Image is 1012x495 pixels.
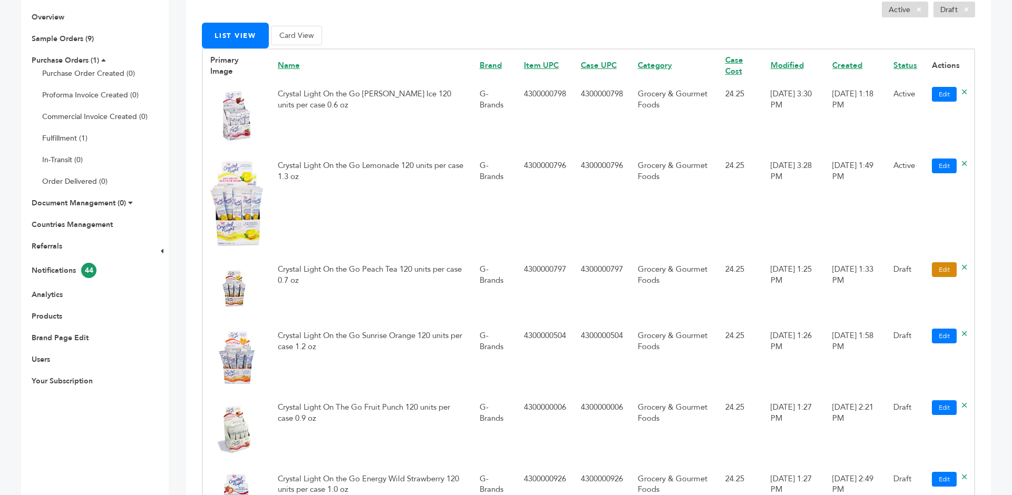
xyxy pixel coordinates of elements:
[573,395,630,467] td: 4300000006
[825,153,886,257] td: [DATE] 1:49 PM
[32,290,63,300] a: Analytics
[763,153,825,257] td: [DATE] 3:28 PM
[271,26,322,45] button: Card View
[210,90,263,142] img: No Image
[825,395,886,467] td: [DATE] 2:21 PM
[893,60,917,71] a: Status
[42,155,83,165] a: In-Transit (0)
[81,263,96,278] span: 44
[932,262,957,277] a: Edit
[932,472,957,487] a: Edit
[32,311,62,321] a: Products
[718,395,763,467] td: 24.25
[210,403,263,456] img: No Image
[832,60,862,71] a: Created
[278,60,300,71] a: Name
[910,3,928,16] span: ×
[886,395,925,467] td: Draft
[517,395,573,467] td: 4300000006
[270,395,472,467] td: Crystal Light On The Go Fruit Punch 120 units per case 0.9 oz
[573,153,630,257] td: 4300000796
[886,82,925,153] td: Active
[270,153,472,257] td: Crystal Light On the Go Lemonade 120 units per case 1.3 oz
[480,60,502,71] a: Brand
[771,60,804,71] a: Modified
[32,220,113,230] a: Countries Management
[630,153,718,257] td: Grocery & Gourmet Foods
[42,90,139,100] a: Proforma Invoice Created (0)
[932,159,957,173] a: Edit
[718,82,763,153] td: 24.25
[32,55,99,65] a: Purchase Orders (1)
[825,82,886,153] td: [DATE] 1:18 PM
[202,23,269,48] button: List View
[932,87,957,102] a: Edit
[933,2,975,17] li: Draft
[270,323,472,395] td: Crystal Light On the Go Sunrise Orange 120 units per case 1.2 oz
[517,82,573,153] td: 4300000798
[472,153,517,257] td: G-Brands
[763,323,825,395] td: [DATE] 1:26 PM
[32,376,93,386] a: Your Subscription
[270,82,472,153] td: Crystal Light On the Go [PERSON_NAME] Ice 120 units per case 0.6 oz
[472,82,517,153] td: G-Brands
[32,198,126,208] a: Document Management (0)
[581,60,617,71] a: Case UPC
[638,60,672,71] a: Category
[958,3,975,16] span: ×
[42,112,148,122] a: Commercial Invoice Created (0)
[925,49,975,82] th: Actions
[42,133,87,143] a: Fulfillment (1)
[886,153,925,257] td: Active
[517,257,573,323] td: 4300000797
[725,55,743,76] a: Case Cost
[517,323,573,395] td: 4300000504
[763,82,825,153] td: [DATE] 3:30 PM
[886,323,925,395] td: Draft
[202,49,270,82] th: Primary Image
[210,265,258,312] img: No Image
[882,2,928,17] li: Active
[32,241,62,251] a: Referrals
[210,161,263,246] img: No Image
[573,82,630,153] td: 4300000798
[573,257,630,323] td: 4300000797
[32,354,50,364] a: Users
[32,34,94,44] a: Sample Orders (9)
[32,265,96,275] a: Notifications44
[270,257,472,323] td: Crystal Light On the Go Peach Tea 120 units per case 0.7 oz
[210,331,263,384] img: No Image
[32,12,64,22] a: Overview
[517,153,573,257] td: 4300000796
[524,60,559,71] a: Item UPC
[718,257,763,323] td: 24.25
[763,257,825,323] td: [DATE] 1:25 PM
[32,333,89,343] a: Brand Page Edit
[718,323,763,395] td: 24.25
[825,257,886,323] td: [DATE] 1:33 PM
[630,82,718,153] td: Grocery & Gourmet Foods
[573,323,630,395] td: 4300000504
[630,257,718,323] td: Grocery & Gourmet Foods
[472,323,517,395] td: G-Brands
[825,323,886,395] td: [DATE] 1:58 PM
[763,395,825,467] td: [DATE] 1:27 PM
[42,176,108,186] a: Order Delivered (0)
[630,395,718,467] td: Grocery & Gourmet Foods
[630,323,718,395] td: Grocery & Gourmet Foods
[886,257,925,323] td: Draft
[932,329,957,343] a: Edit
[932,400,957,415] a: Edit
[718,153,763,257] td: 24.25
[472,257,517,323] td: G-Brands
[42,68,135,78] a: Purchase Order Created (0)
[472,395,517,467] td: G-Brands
